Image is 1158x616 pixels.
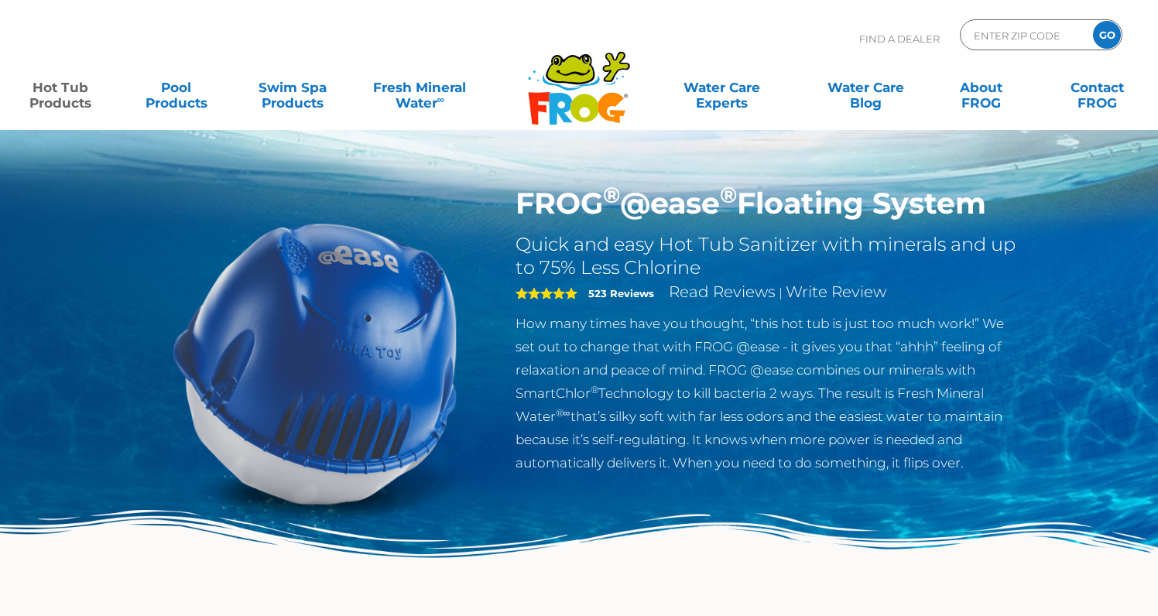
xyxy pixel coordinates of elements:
a: PoolProducts [132,72,221,103]
a: Write Review [786,282,886,301]
a: Water CareExperts [648,72,794,103]
h1: FROG @ease Floating System [516,186,1021,221]
p: Find A Dealer [859,19,940,58]
a: AboutFROG [937,72,1026,103]
input: GO [1093,21,1121,49]
sup: ∞ [437,94,444,105]
a: Fresh MineralWater∞ [363,72,476,103]
a: Hot TubProducts [15,72,105,103]
span: 5 [516,287,577,299]
sup: ®∞ [556,407,570,419]
sup: ® [603,181,620,208]
p: How many times have you thought, “this hot tub is just too much work!” We set out to change that ... [516,312,1021,474]
h2: Quick and easy Hot Tub Sanitizer with minerals and up to 75% Less Chlorine [516,233,1021,279]
sup: ® [720,181,737,208]
img: Frog Products Logo [519,31,639,125]
a: ContactFROG [1052,72,1142,103]
a: Read Reviews [669,282,776,301]
span: | [779,286,783,300]
a: Water CareBlog [821,72,910,103]
sup: ® [591,384,598,395]
img: hot-tub-product-atease-system.png [138,186,492,540]
strong: 523 Reviews [588,287,654,299]
a: Swim SpaProducts [248,72,337,103]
